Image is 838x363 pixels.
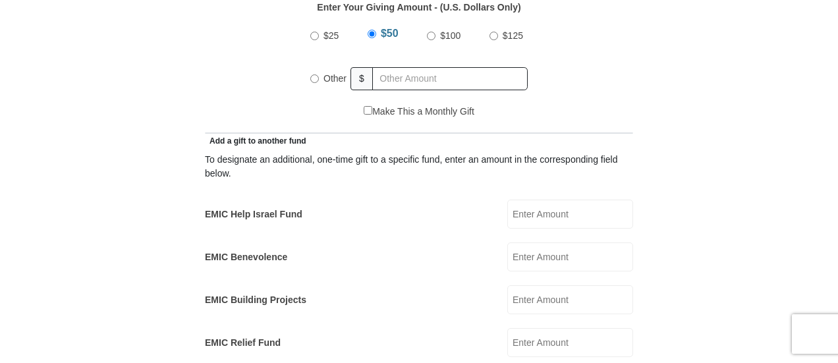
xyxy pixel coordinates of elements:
input: Enter Amount [507,200,633,229]
strong: Enter Your Giving Amount - (U.S. Dollars Only) [317,2,520,13]
span: $25 [323,30,339,41]
input: Enter Amount [507,242,633,271]
span: $50 [381,28,399,39]
input: Enter Amount [507,328,633,357]
label: EMIC Relief Fund [205,336,281,350]
span: $ [350,67,373,90]
input: Enter Amount [507,285,633,314]
label: EMIC Building Projects [205,293,306,307]
label: EMIC Benevolence [205,250,287,264]
div: To designate an additional, one-time gift to a specific fund, enter an amount in the correspondin... [205,153,633,181]
span: Other [323,73,347,84]
label: Make This a Monthly Gift [364,105,474,119]
span: Add a gift to another fund [205,136,306,146]
span: $100 [440,30,461,41]
input: Make This a Monthly Gift [364,106,372,115]
input: Other Amount [372,67,528,90]
label: EMIC Help Israel Fund [205,208,302,221]
span: $125 [503,30,523,41]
